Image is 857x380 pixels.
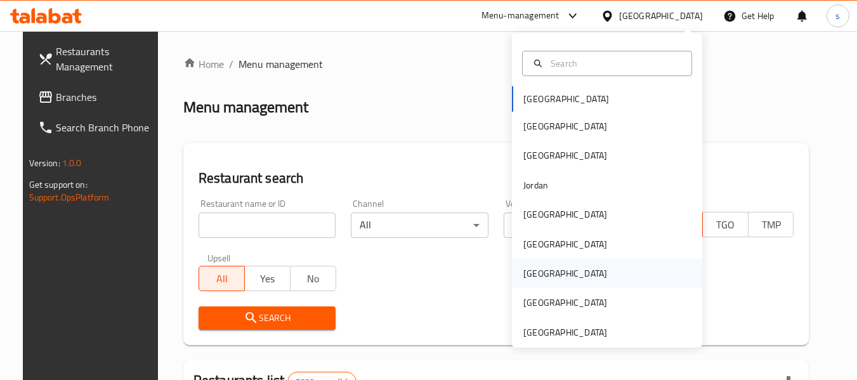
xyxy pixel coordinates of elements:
span: No [296,270,331,288]
div: [GEOGRAPHIC_DATA] [523,148,607,162]
button: All [199,266,245,291]
input: Search [546,56,684,70]
button: Search [199,306,336,330]
span: Search Branch Phone [56,120,156,135]
button: TMP [748,212,794,237]
li: / [229,56,233,72]
div: Menu-management [481,8,559,23]
span: s [835,9,840,23]
h2: Restaurant search [199,169,794,188]
nav: breadcrumb [183,56,809,72]
span: Get support on: [29,176,88,193]
div: [GEOGRAPHIC_DATA] [523,119,607,133]
button: No [290,266,336,291]
a: Restaurants Management [28,36,166,82]
span: Branches [56,89,156,105]
span: Menu management [239,56,323,72]
input: Search for restaurant name or ID.. [199,213,336,238]
span: TMP [754,216,789,234]
span: Version: [29,155,60,171]
div: [GEOGRAPHIC_DATA] [523,296,607,310]
div: All [351,213,488,238]
a: Home [183,56,224,72]
div: [GEOGRAPHIC_DATA] [523,237,607,251]
span: Yes [250,270,285,288]
button: TGO [702,212,749,237]
div: [GEOGRAPHIC_DATA] [523,325,607,339]
a: Branches [28,82,166,112]
div: Jordan [523,178,548,192]
div: [GEOGRAPHIC_DATA] [523,207,607,221]
button: Yes [244,266,291,291]
div: [GEOGRAPHIC_DATA] [619,9,703,23]
a: Support.OpsPlatform [29,189,110,206]
span: Restaurants Management [56,44,156,74]
a: Search Branch Phone [28,112,166,143]
span: Search [209,310,326,326]
div: [GEOGRAPHIC_DATA] [523,266,607,280]
span: TGO [708,216,743,234]
span: 1.0.0 [62,155,82,171]
div: All [504,213,641,238]
label: Upsell [207,253,231,262]
h2: Menu management [183,97,308,117]
span: All [204,270,240,288]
